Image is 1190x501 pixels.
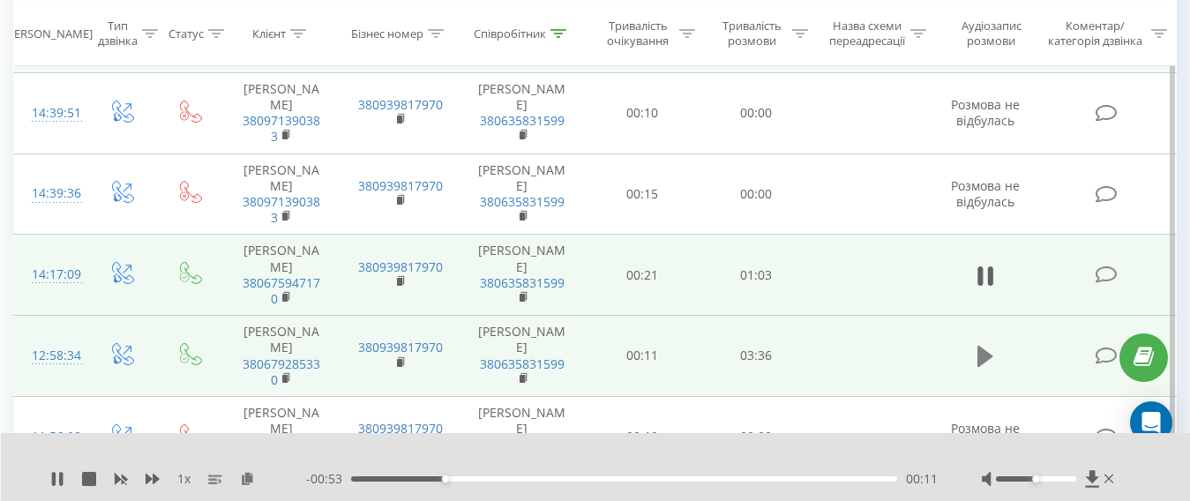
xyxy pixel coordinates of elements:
a: 380675947170 [243,274,320,307]
td: 00:15 [586,153,700,235]
td: 03:36 [700,316,813,397]
div: 14:39:51 [32,96,69,131]
a: 380679285330 [243,355,320,388]
div: 12:58:34 [32,339,69,373]
div: Назва схеми переадресації [828,19,906,49]
div: Клієнт [252,26,286,41]
a: 380635831599 [480,112,565,129]
td: [PERSON_NAME] [222,72,341,153]
span: Розмова не відбулась [951,96,1020,129]
a: 380939817970 [358,96,443,113]
span: Розмова не відбулась [951,420,1020,452]
div: Бізнес номер [351,26,423,41]
div: Аудіозапис розмови [947,19,1036,49]
a: 380635831599 [480,193,565,210]
div: [PERSON_NAME] [4,26,93,41]
td: [PERSON_NAME] [459,72,586,153]
a: 380939817970 [358,339,443,355]
td: [PERSON_NAME] [222,235,341,316]
div: Статус [168,26,204,41]
div: Співробітник [474,26,546,41]
a: 380939817970 [358,177,443,194]
td: 00:10 [586,72,700,153]
div: Тип дзвінка [98,19,138,49]
td: [PERSON_NAME] [222,153,341,235]
div: Коментар/категорія дзвінка [1044,19,1147,49]
td: 00:00 [700,153,813,235]
td: [PERSON_NAME] [459,153,586,235]
td: 01:03 [700,235,813,316]
a: 380939817970 [358,258,443,275]
span: Розмова не відбулась [951,177,1020,210]
a: 380939817970 [358,420,443,437]
a: 380971390383 [243,112,320,145]
div: Accessibility label [1032,475,1039,482]
div: Тривалість розмови [715,19,789,49]
td: [PERSON_NAME] [459,235,586,316]
div: 14:17:09 [32,258,69,292]
span: - 00:53 [306,470,351,488]
div: Тривалість очікування [602,19,675,49]
td: 00:00 [700,72,813,153]
span: 1 x [177,470,191,488]
a: 380971390383 [243,193,320,226]
a: 380635831599 [480,274,565,291]
td: 00:00 [700,396,813,477]
div: Open Intercom Messenger [1130,401,1172,444]
div: 11:56:08 [32,420,69,454]
a: 380635831599 [480,355,565,372]
td: [PERSON_NAME] [222,396,341,477]
td: 00:11 [586,316,700,397]
div: 14:39:36 [32,176,69,211]
td: 00:21 [586,235,700,316]
td: 00:10 [586,396,700,477]
td: [PERSON_NAME] [459,316,586,397]
td: [PERSON_NAME] [222,316,341,397]
div: Accessibility label [442,475,449,482]
span: 00:11 [906,470,938,488]
td: [PERSON_NAME] [459,396,586,477]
